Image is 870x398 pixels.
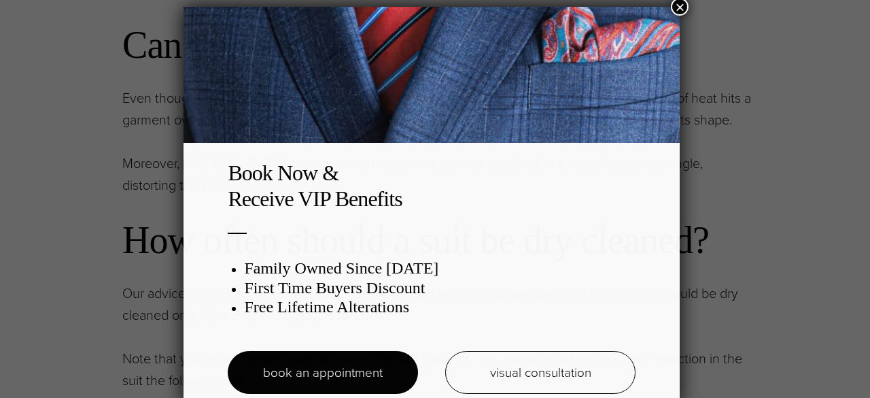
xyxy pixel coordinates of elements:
[22,10,58,22] span: 1 new
[244,278,636,298] h3: First Time Buyers Discount
[228,160,636,212] h2: Book Now & Receive VIP Benefits
[445,351,636,394] a: visual consultation
[244,297,636,317] h3: Free Lifetime Alterations
[244,259,636,278] h3: Family Owned Since [DATE]
[228,351,418,394] a: book an appointment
